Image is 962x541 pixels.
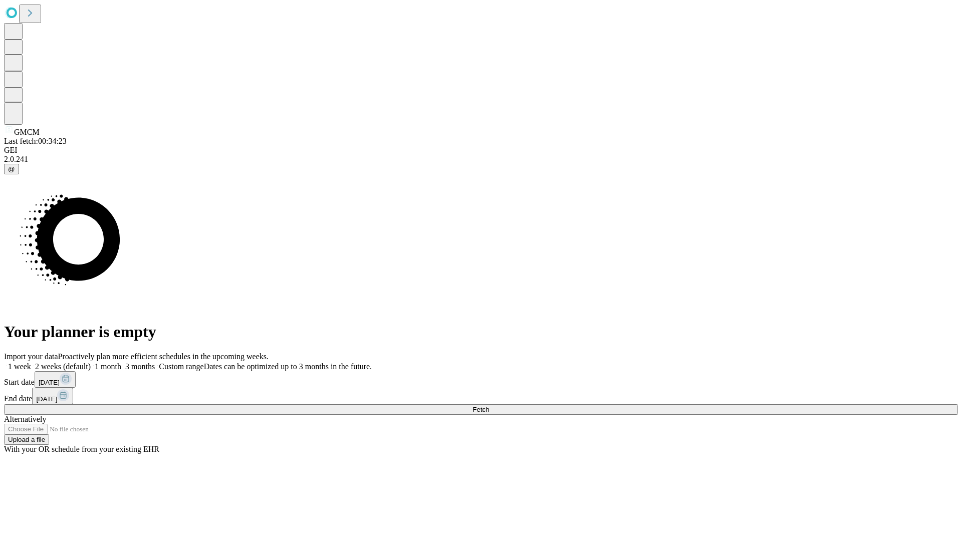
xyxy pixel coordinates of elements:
[4,137,67,145] span: Last fetch: 00:34:23
[8,165,15,173] span: @
[4,323,958,341] h1: Your planner is empty
[4,371,958,388] div: Start date
[159,362,203,371] span: Custom range
[4,352,58,361] span: Import your data
[4,155,958,164] div: 2.0.241
[14,128,40,136] span: GMCM
[4,434,49,445] button: Upload a file
[4,415,46,423] span: Alternatively
[8,362,31,371] span: 1 week
[4,164,19,174] button: @
[39,379,60,386] span: [DATE]
[35,362,91,371] span: 2 weeks (default)
[36,395,57,403] span: [DATE]
[125,362,155,371] span: 3 months
[204,362,372,371] span: Dates can be optimized up to 3 months in the future.
[35,371,76,388] button: [DATE]
[4,404,958,415] button: Fetch
[58,352,269,361] span: Proactively plan more efficient schedules in the upcoming weeks.
[4,445,159,453] span: With your OR schedule from your existing EHR
[472,406,489,413] span: Fetch
[32,388,73,404] button: [DATE]
[4,388,958,404] div: End date
[95,362,121,371] span: 1 month
[4,146,958,155] div: GEI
